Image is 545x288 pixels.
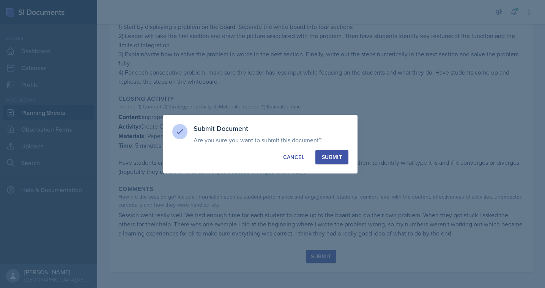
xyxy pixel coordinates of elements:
button: Cancel [277,150,311,164]
button: Submit [315,150,348,164]
h3: Submit Document [194,124,348,133]
p: Are you sure you want to submit this document? [194,136,348,144]
div: Submit [322,153,342,161]
div: Cancel [283,153,304,161]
